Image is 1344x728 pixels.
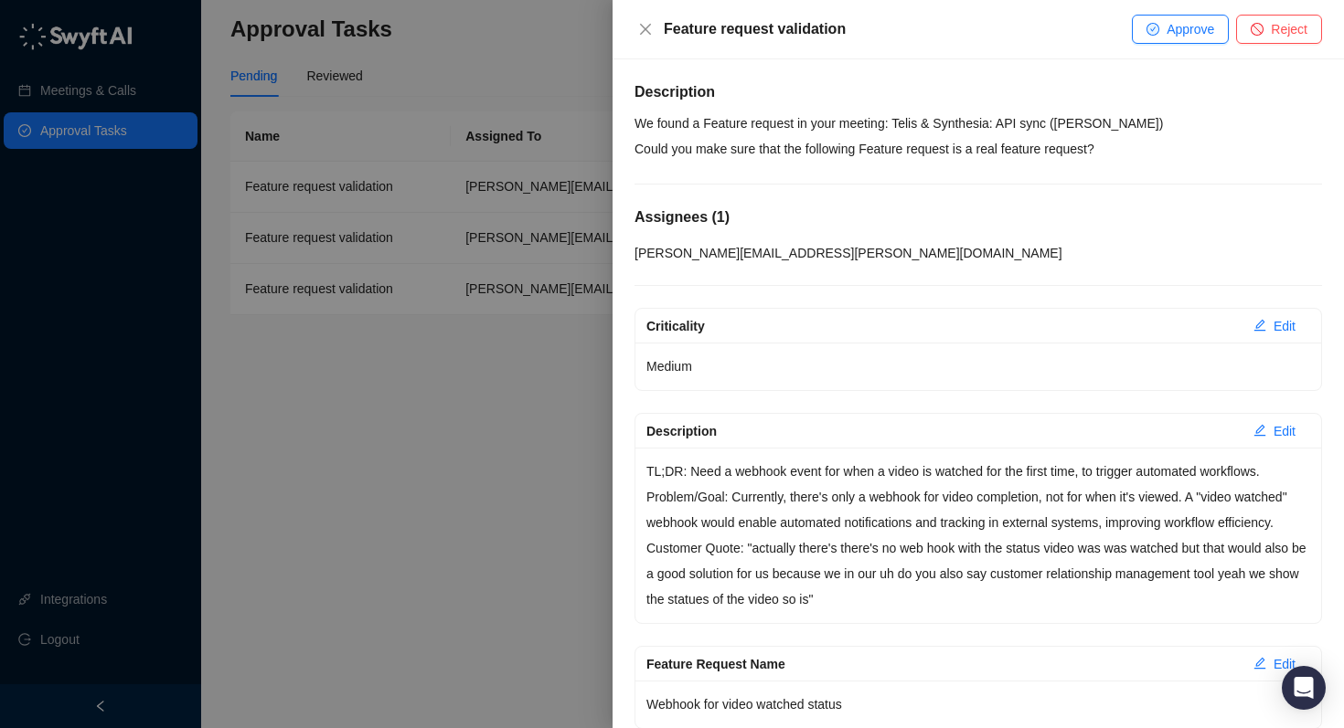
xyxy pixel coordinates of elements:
span: Edit [1274,654,1296,674]
span: Edit [1274,421,1296,441]
p: We found a Feature request in your meeting: Telis & Synthesia: API sync ([PERSON_NAME]) Could you... [635,111,1322,162]
button: Close [635,18,656,40]
span: Approve [1167,19,1214,39]
h5: Description [635,81,1322,103]
p: Customer Quote: "actually there's there's no web hook with the status video was was watched but t... [646,535,1310,612]
span: stop [1251,23,1264,36]
button: Approve [1132,15,1229,44]
button: Reject [1236,15,1322,44]
span: close [638,22,653,37]
button: Edit [1239,311,1310,341]
div: Description [646,421,1239,441]
p: Medium [646,353,1310,379]
h5: Assignees ( 1 ) [635,206,1322,228]
span: edit [1253,319,1266,332]
div: Feature Request Name [646,654,1239,674]
div: Feature request validation [664,18,1132,40]
span: Reject [1271,19,1307,39]
button: Edit [1239,417,1310,446]
span: [PERSON_NAME][EMAIL_ADDRESS][PERSON_NAME][DOMAIN_NAME] [635,246,1062,260]
span: edit [1253,657,1266,670]
p: Problem/Goal: Currently, there's only a webhook for video completion, not for when it's viewed. A... [646,484,1310,535]
span: edit [1253,424,1266,437]
div: Open Intercom Messenger [1282,666,1326,710]
p: TL;DR: Need a webhook event for when a video is watched for the first time, to trigger automated ... [646,459,1310,484]
p: Webhook for video watched status [646,691,1310,717]
span: check-circle [1147,23,1159,36]
button: Edit [1239,649,1310,679]
div: Criticality [646,316,1239,336]
span: Edit [1274,316,1296,336]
